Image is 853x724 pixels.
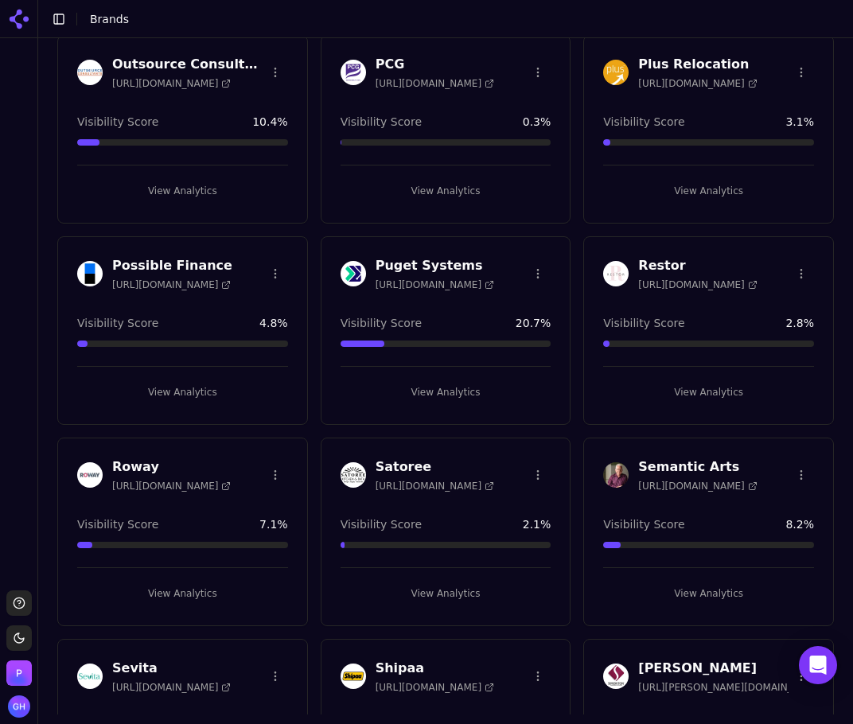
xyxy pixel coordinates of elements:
span: [URL][DOMAIN_NAME] [638,480,757,492]
button: View Analytics [603,178,814,204]
span: Visibility Score [77,114,158,130]
button: View Analytics [603,380,814,405]
h3: Sevita [112,659,231,678]
span: Visibility Score [341,315,422,331]
button: View Analytics [341,380,551,405]
button: View Analytics [341,581,551,606]
img: Plus Relocation [603,60,629,85]
span: Visibility Score [603,516,684,532]
span: [URL][DOMAIN_NAME] [638,77,757,90]
h3: Shipaa [376,659,494,678]
button: View Analytics [341,178,551,204]
span: Visibility Score [341,516,422,532]
button: View Analytics [77,581,288,606]
img: Shipaa [341,664,366,689]
button: View Analytics [77,178,288,204]
img: Puget Systems [341,261,366,286]
h3: Outsource Consultants [112,55,263,74]
h3: [PERSON_NAME] [638,659,789,678]
span: [URL][PERSON_NAME][DOMAIN_NAME] [638,681,789,694]
span: [URL][DOMAIN_NAME] [112,278,231,291]
nav: breadcrumb [90,11,808,27]
span: [URL][DOMAIN_NAME] [112,77,231,90]
span: 0.3 % [523,114,551,130]
button: View Analytics [77,380,288,405]
button: View Analytics [603,581,814,606]
span: [URL][DOMAIN_NAME] [376,77,494,90]
span: Brands [90,13,129,25]
span: 3.1 % [785,114,814,130]
img: Grace Hallen [8,695,30,718]
img: Sevita [77,664,103,689]
button: Open user button [8,695,30,718]
span: Visibility Score [603,315,684,331]
h3: PCG [376,55,494,74]
img: PCG [341,60,366,85]
img: Simonton [603,664,629,689]
h3: Semantic Arts [638,457,757,477]
span: 2.1 % [523,516,551,532]
img: Satoree [341,462,366,488]
img: Semantic Arts [603,462,629,488]
span: [URL][DOMAIN_NAME] [638,278,757,291]
span: [URL][DOMAIN_NAME] [376,681,494,694]
button: Open organization switcher [6,660,32,686]
span: Visibility Score [603,114,684,130]
span: [URL][DOMAIN_NAME] [376,480,494,492]
img: Perrill [6,660,32,686]
span: [URL][DOMAIN_NAME] [112,681,231,694]
img: Restor [603,261,629,286]
span: [URL][DOMAIN_NAME] [112,480,231,492]
h3: Satoree [376,457,494,477]
span: 20.7 % [516,315,551,331]
div: Open Intercom Messenger [799,646,837,684]
span: [URL][DOMAIN_NAME] [376,278,494,291]
img: Possible Finance [77,261,103,286]
span: 8.2 % [785,516,814,532]
span: 10.4 % [252,114,287,130]
h3: Possible Finance [112,256,232,275]
span: Visibility Score [77,315,158,331]
span: 4.8 % [259,315,288,331]
h3: Roway [112,457,231,477]
span: 7.1 % [259,516,288,532]
span: Visibility Score [77,516,158,532]
h3: Puget Systems [376,256,494,275]
img: Roway [77,462,103,488]
span: Visibility Score [341,114,422,130]
h3: Plus Relocation [638,55,757,74]
span: 2.8 % [785,315,814,331]
h3: Restor [638,256,757,275]
img: Outsource Consultants [77,60,103,85]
